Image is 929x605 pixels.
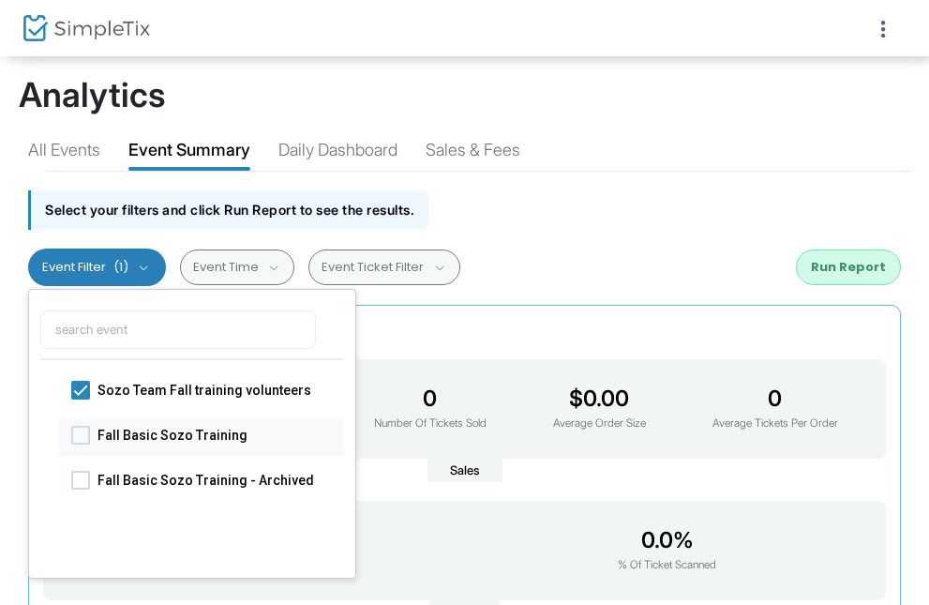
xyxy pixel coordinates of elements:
p: Average Tickets Per Order [712,416,838,432]
div: All Events [28,137,100,170]
input: search event [40,310,316,349]
p: Average Order Size [553,416,646,432]
h1: Analytics [19,75,910,115]
button: Event Filter(1) [28,249,166,286]
h3: 0 [374,386,487,412]
div: Sales & Fees [426,137,520,170]
span: Sozo Team Fall training volunteers [97,378,332,401]
p: % Of Ticket Scanned [618,557,716,574]
span: (1) [113,260,128,275]
h3: $0.00 [553,386,646,412]
button: Run Report [796,250,901,285]
div: Select your filters and click Run Report to see the results. [28,190,428,229]
span: Sales [427,459,502,483]
span: Fall Basic Sozo Training - Archived [97,468,332,491]
div: Event Summary [128,137,250,170]
div: Daily Dashboard [278,137,397,170]
span: Fall Basic Sozo Training [97,423,332,446]
h3: 0 [712,386,838,412]
h3: 0.0% [618,527,716,553]
p: Number Of Tickets Sold [374,416,487,432]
